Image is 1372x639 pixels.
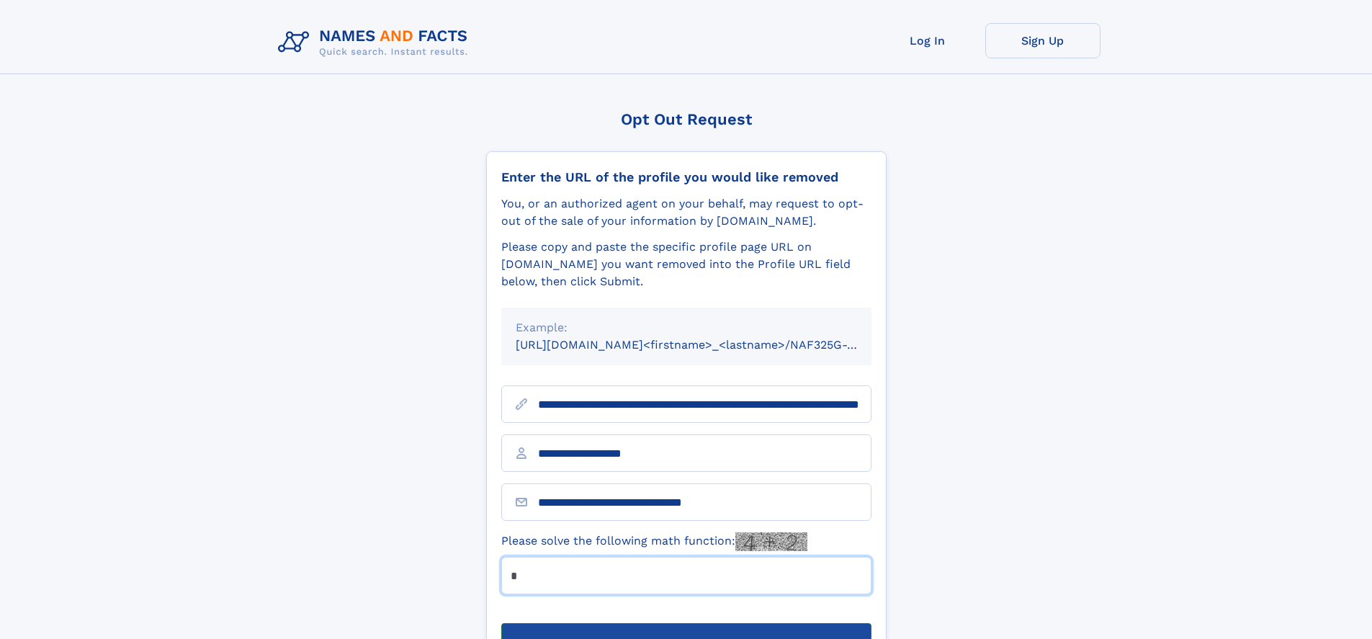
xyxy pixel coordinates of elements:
[486,110,887,128] div: Opt Out Request
[501,169,871,185] div: Enter the URL of the profile you would like removed
[501,195,871,230] div: You, or an authorized agent on your behalf, may request to opt-out of the sale of your informatio...
[501,532,807,551] label: Please solve the following math function:
[501,238,871,290] div: Please copy and paste the specific profile page URL on [DOMAIN_NAME] you want removed into the Pr...
[516,338,899,352] small: [URL][DOMAIN_NAME]<firstname>_<lastname>/NAF325G-xxxxxxxx
[985,23,1100,58] a: Sign Up
[870,23,985,58] a: Log In
[272,23,480,62] img: Logo Names and Facts
[516,319,857,336] div: Example:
